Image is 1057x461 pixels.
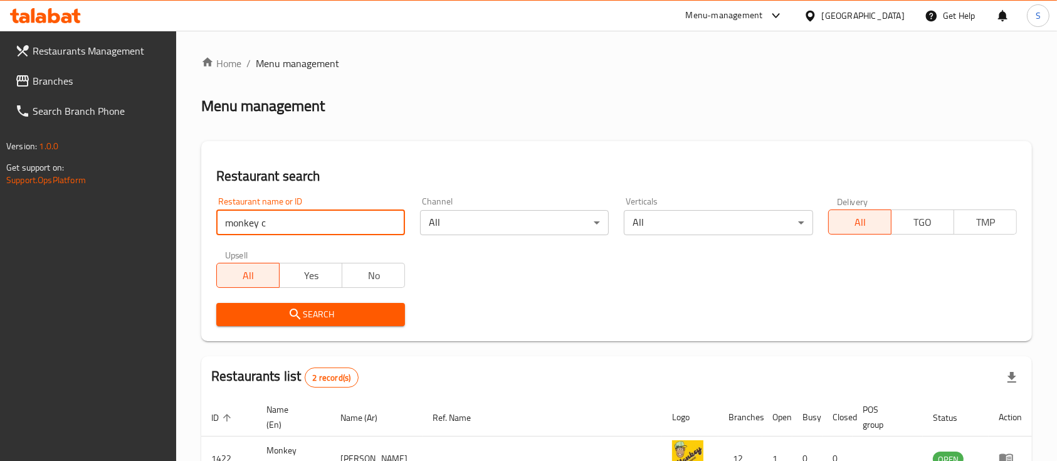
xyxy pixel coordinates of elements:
span: S [1036,9,1041,23]
span: Get support on: [6,159,64,176]
th: Busy [792,398,823,437]
span: Search [226,307,395,322]
div: [GEOGRAPHIC_DATA] [822,9,905,23]
li: / [246,56,251,71]
span: Yes [285,267,337,285]
h2: Menu management [201,96,325,116]
button: Yes [279,263,342,288]
nav: breadcrumb [201,56,1032,71]
th: Branches [718,398,762,437]
div: All [624,210,812,235]
span: ID [211,410,235,425]
a: Home [201,56,241,71]
button: No [342,263,405,288]
span: TGO [897,213,949,231]
span: 1.0.0 [39,138,58,154]
div: All [420,210,609,235]
span: Ref. Name [433,410,487,425]
div: Menu-management [686,8,763,23]
a: Support.OpsPlatform [6,172,86,188]
span: Version: [6,138,37,154]
h2: Restaurant search [216,167,1017,186]
span: All [222,267,275,285]
th: Logo [662,398,718,437]
span: Name (En) [266,402,315,432]
th: Action [989,398,1032,437]
span: TMP [959,213,1012,231]
div: Export file [997,363,1027,393]
label: Delivery [837,197,868,206]
span: 2 record(s) [305,372,359,384]
span: Branches [33,73,167,88]
span: Restaurants Management [33,43,167,58]
span: Status [933,410,974,425]
th: Open [762,398,792,437]
span: POS group [863,402,908,432]
span: No [347,267,400,285]
span: Search Branch Phone [33,103,167,119]
button: TGO [891,209,954,235]
span: All [834,213,886,231]
input: Search for restaurant name or ID.. [216,210,405,235]
th: Closed [823,398,853,437]
span: Menu management [256,56,339,71]
button: Search [216,303,405,326]
div: Total records count [305,368,359,388]
label: Upsell [225,250,248,259]
span: Name (Ar) [340,410,394,425]
h2: Restaurants list [211,367,359,388]
a: Branches [5,66,177,96]
button: TMP [954,209,1017,235]
a: Search Branch Phone [5,96,177,126]
button: All [828,209,891,235]
button: All [216,263,280,288]
a: Restaurants Management [5,36,177,66]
